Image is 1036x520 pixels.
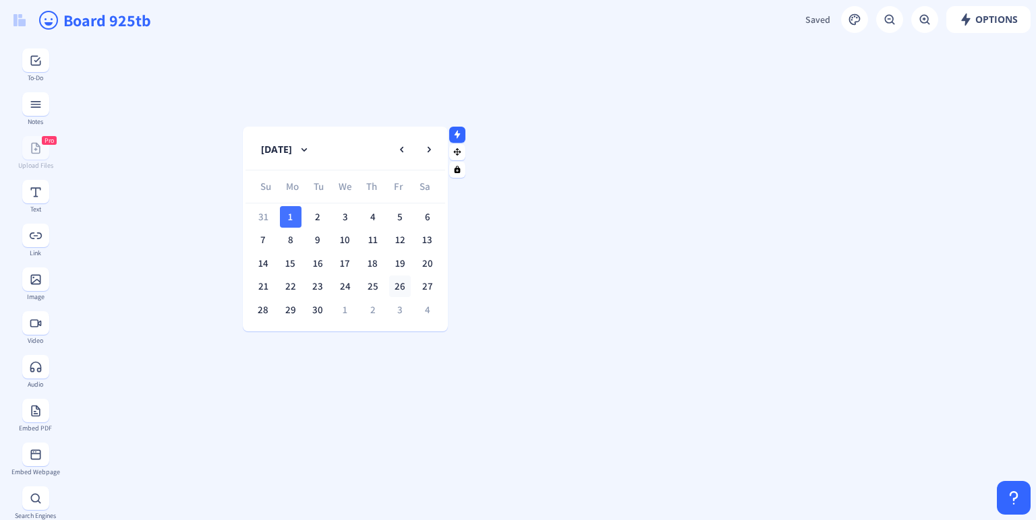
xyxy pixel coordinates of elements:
div: 30 [307,299,328,321]
div: 19 [389,253,411,274]
div: 14 [252,253,274,274]
div: 2 [362,299,384,321]
div: 7 [252,229,274,251]
div: 3 [335,206,356,228]
div: 18 [362,253,384,274]
div: 4 [362,206,384,228]
div: Su [252,170,279,203]
div: 23 [307,275,328,297]
div: 2 [307,206,328,228]
div: Sa [412,170,438,203]
div: Tu [306,170,332,203]
div: Search Engines [11,512,60,519]
div: 29 [280,299,301,321]
div: 4 [417,299,438,321]
div: 21 [252,275,274,297]
div: 24 [335,275,356,297]
button: Options [946,6,1031,33]
div: 26 [389,275,411,297]
div: Fr [385,170,411,203]
div: 10 [335,229,356,251]
div: 13 [417,229,438,251]
div: 1 [280,206,301,228]
div: Video [11,337,60,344]
div: 16 [307,253,328,274]
div: Embed PDF [11,424,60,432]
div: 31 [252,206,274,228]
div: 28 [252,299,274,321]
div: 12 [389,229,411,251]
ion-icon: happy outline [38,9,59,31]
div: To-Do [11,74,60,82]
div: We [332,170,358,203]
div: 27 [417,275,438,297]
div: 9 [307,229,328,251]
div: 11 [362,229,384,251]
div: Embed Webpage [11,468,60,476]
div: 1 [335,299,356,321]
div: Image [11,293,60,300]
div: Audio [11,381,60,388]
div: Notes [11,118,60,125]
div: Text [11,205,60,213]
div: Mo [279,170,305,203]
span: Saved [805,13,830,26]
div: 22 [280,275,301,297]
div: 8 [280,229,301,251]
span: Pro [45,136,54,145]
div: 15 [280,253,301,274]
img: logo.svg [13,14,26,26]
div: Th [359,170,385,203]
div: 5 [389,206,411,228]
button: [DATE] [248,136,324,163]
div: 17 [335,253,356,274]
div: 6 [417,206,438,228]
div: 20 [417,253,438,274]
span: Options [959,14,1018,25]
div: 25 [362,275,384,297]
div: 3 [389,299,411,321]
div: Link [11,249,60,257]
